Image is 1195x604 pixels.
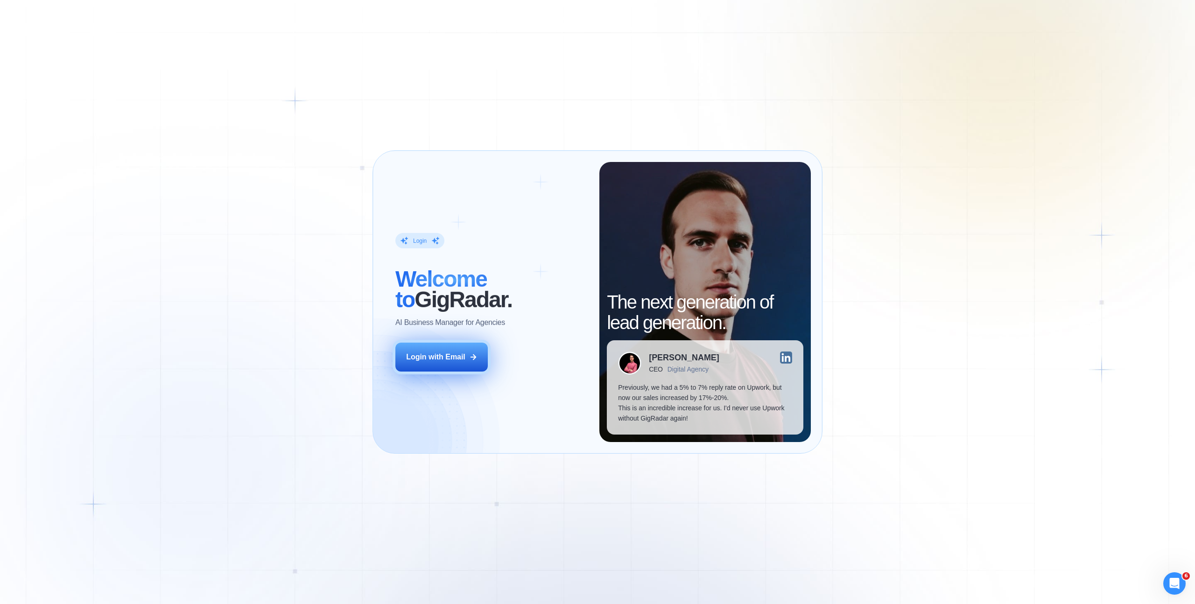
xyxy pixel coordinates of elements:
span: 6 [1182,572,1190,580]
div: CEO [649,365,662,373]
div: Digital Agency [668,365,709,373]
button: Login with Email [395,343,488,372]
h2: The next generation of lead generation. [607,292,803,333]
div: [PERSON_NAME] [649,353,719,362]
p: Previously, we had a 5% to 7% reply rate on Upwork, but now our sales increased by 17%-20%. This ... [618,382,792,423]
p: AI Business Manager for Agencies [395,317,505,328]
div: Login with Email [406,352,465,362]
iframe: Intercom live chat [1163,572,1186,595]
span: Welcome to [395,267,487,312]
div: Login [413,237,427,244]
h2: ‍ GigRadar. [395,269,588,310]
